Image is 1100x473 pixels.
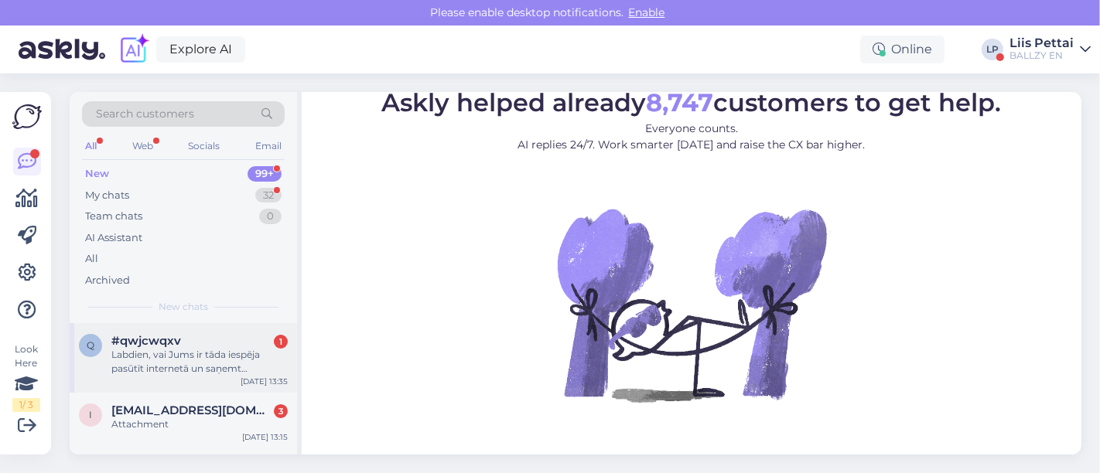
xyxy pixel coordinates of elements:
span: Askly helped already customers to get help. [382,87,1002,117]
div: Liis Pettai [1009,37,1074,49]
div: All [82,136,100,156]
span: i [89,409,92,420]
div: [DATE] 13:35 [241,376,288,387]
span: #qwjcwqxv [111,334,181,348]
div: Attachment [111,417,288,431]
span: Search customers [96,106,194,122]
img: explore-ai [118,33,150,66]
div: 99+ [248,166,282,182]
div: My chats [85,188,129,203]
div: Email [252,136,285,156]
a: Liis PettaiBALLZY EN [1009,37,1091,62]
a: Explore AI [156,36,245,63]
div: New [85,166,109,182]
div: 1 [274,335,288,349]
div: Online [860,36,945,63]
div: 0 [259,209,282,224]
img: Askly Logo [12,104,42,129]
div: Labdien, vai Jums ir tāda iespēja pasūtīt internetā un saņemt [PERSON_NAME] dienā veikalā uz vietas? [111,348,288,376]
div: All [85,251,98,267]
div: Web [129,136,156,156]
span: New chats [159,300,208,314]
div: LP [982,39,1003,60]
span: Enable [624,5,670,19]
div: AI Assistant [85,230,142,246]
span: q [87,339,94,351]
span: itpolalex@gmail.com [111,403,272,417]
div: [DATE] 13:15 [242,431,288,443]
div: 3 [274,404,288,418]
div: 1 / 3 [12,398,40,412]
div: Socials [185,136,223,156]
div: Look Here [12,342,40,412]
p: Everyone counts. AI replies 24/7. Work smarter [DATE] and raise the CX bar higher. [382,121,1002,153]
div: Team chats [85,209,142,224]
img: No Chat active [552,165,831,444]
b: 8,747 [647,87,714,117]
div: 32 [255,188,282,203]
div: BALLZY EN [1009,49,1074,62]
div: Archived [85,273,130,288]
